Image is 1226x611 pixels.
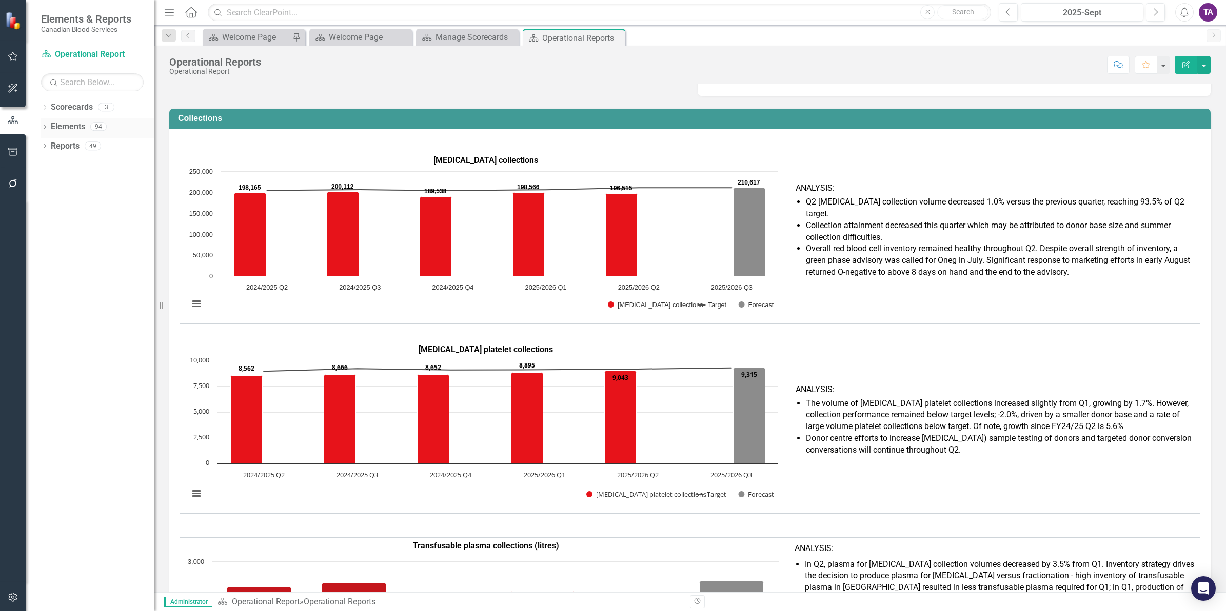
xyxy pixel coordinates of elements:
[806,398,1196,433] li: The volume of [MEDICAL_DATA] platelet collections increased slightly from Q1, growing by 1.7%. Ho...
[189,210,213,217] text: 150,000
[738,490,774,499] button: Show Forecast
[748,490,774,499] text: Forecast
[418,375,449,464] path: 2024/2025 Q4, 8,652. Apheresis platelet collections.
[332,363,348,372] text: 8,666
[205,31,290,44] a: Welcome Page
[51,121,85,133] a: Elements
[738,179,760,186] text: 210,617
[190,355,209,364] text: 10,000
[419,344,553,354] strong: [MEDICAL_DATA] platelet collections
[239,364,254,373] text: 8,562
[189,296,204,311] button: View chart menu, Chart
[243,470,285,479] text: 2024/2025 Q2
[517,184,540,191] text: 198,566
[5,12,23,30] img: ClearPoint Strategy
[432,283,473,291] text: 2024/2025 Q4
[193,406,209,416] text: 5,000
[937,5,988,19] button: Search
[217,596,682,608] div: »
[806,196,1196,220] li: Q2 [MEDICAL_DATA] collection volume decreased 1.0% versus the previous quarter, reaching 93.5% of...
[184,166,788,320] div: Chart. Highcharts interactive chart.
[542,32,623,45] div: Operational Reports
[188,558,204,565] text: 3,000
[206,458,209,467] text: 0
[605,371,637,464] path: 2025/2026 Q2, 9,043. Apheresis platelet collections.
[164,597,212,607] span: Administrator
[85,141,101,150] div: 49
[231,376,263,464] path: 2024/2025 Q2, 8,562. Apheresis platelet collections.
[189,189,213,196] text: 200,000
[741,370,757,379] text: 9,315
[327,192,359,276] path: 2024/2025 Q3, 200,112. Whole blood collections.
[806,220,1196,243] li: Collection attainment decreased this quarter which may be attributed to donor base size and summe...
[234,171,733,276] g: Whole blood collections, series 1 of 3. Bar series with 6 bars.
[331,183,354,190] text: 200,112
[734,188,765,276] path: 2025/2026 Q3, 210,617. Forecast.
[184,356,783,510] svg: Interactive chart
[425,363,441,372] text: 8,652
[748,301,774,309] text: Forecast
[169,68,261,75] div: Operational Report
[710,470,752,479] text: 2025/2026 Q3
[734,368,765,464] path: 2025/2026 Q3, 9,315. Forecast.
[41,73,144,91] input: Search Below...
[189,486,204,500] button: View chart menu, Chart
[267,188,765,276] g: Forecast, series 3 of 3. Bar series with 6 bars.
[697,490,726,499] button: Show Target
[51,101,93,113] a: Scorecards
[952,8,974,16] span: Search
[739,301,774,309] button: Show Forecast
[586,490,685,499] button: Show Apheresis platelet collections
[524,470,565,479] text: 2025/2026 Q1
[511,373,543,464] path: 2025/2026 Q1, 8,895. Apheresis platelet collections.
[193,432,209,441] text: 2,500
[525,283,567,291] text: 2025/2026 Q1
[231,361,732,464] g: Apheresis platelet collections, series 1 of 3. Bar series with 6 bars.
[617,470,659,479] text: 2025/2026 Q2
[618,301,703,309] text: [MEDICAL_DATA] collections
[1021,3,1143,22] button: 2025-Sept
[430,470,472,479] text: 2024/2025 Q4
[98,103,114,112] div: 3
[420,197,452,276] path: 2024/2025 Q4, 189,538. Whole blood collections.
[324,375,356,464] path: 2024/2025 Q3, 8,666. Apheresis platelet collections.
[193,381,209,390] text: 7,500
[513,193,545,276] path: 2025/2026 Q1, 198,566. Whole blood collections.
[41,13,131,25] span: Elements & Reports
[178,114,1205,123] h3: Collections
[796,183,1196,292] span: ANALYSIS:
[433,155,538,165] strong: [MEDICAL_DATA] collections
[1191,576,1216,601] div: Open Intercom Messenger
[805,559,1197,605] li: In Q2, plasma for [MEDICAL_DATA] collection volumes decreased by 3.5% from Q1. Inventory strategy...
[1199,3,1217,22] button: TA
[413,541,559,551] strong: Transfusable plasma collections (litres)
[339,283,381,291] text: 2024/2025 Q3
[264,368,765,464] g: Forecast, series 3 of 3. Bar series with 6 bars.
[234,193,266,276] path: 2024/2025 Q2, 198,165. Whole blood collections.
[608,301,686,309] button: Show Whole blood collections
[419,31,516,44] a: Manage Scorecards
[184,356,788,510] div: Chart. Highcharts interactive chart.
[184,166,783,320] svg: Interactive chart
[708,301,727,309] text: Target
[806,433,1196,456] li: Donor centre efforts to increase [MEDICAL_DATA]) sample testing of donors and targeted donor conv...
[189,231,213,238] text: 100,000
[304,597,375,606] div: Operational Reports
[51,140,80,152] a: Reports
[246,283,288,291] text: 2024/2025 Q2
[209,272,213,280] text: 0
[618,283,660,291] text: 2025/2026 Q2
[41,25,131,33] small: Canadian Blood Services
[337,470,378,479] text: 2024/2025 Q3
[208,4,991,22] input: Search ClearPoint...
[711,283,753,291] text: 2025/2026 Q3
[169,56,261,68] div: Operational Reports
[239,184,261,191] text: 198,165
[424,188,447,195] text: 189,538
[193,251,213,259] text: 50,000
[795,543,834,553] span: ANALYSIS:
[312,31,409,44] a: Welcome Page
[606,194,638,276] path: 2025/2026 Q2, 196,515. Whole blood collections.
[222,31,290,44] div: Welcome Page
